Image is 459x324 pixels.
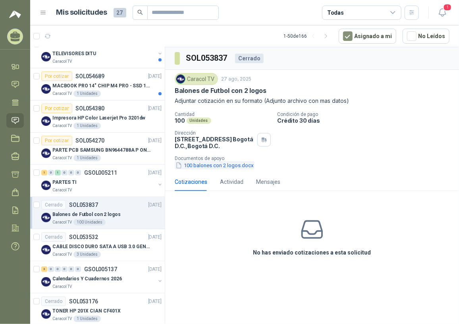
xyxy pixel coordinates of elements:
div: 1 Unidades [73,316,101,322]
span: search [137,10,143,15]
a: 4 0 0 0 0 0 GSOL005289[DATE] Company LogoTELEVISORES DITUCaracol TV [41,39,163,65]
p: SOL054689 [75,73,104,79]
p: Condición de pago [277,112,456,117]
p: Caracol TV [52,283,72,290]
a: 3 0 0 0 0 0 GSOL005137[DATE] Company LogoCalendarios Y Cuadernos 2026Caracol TV [41,264,163,290]
div: 1 - 50 de 166 [283,30,332,42]
button: 1 [435,6,449,20]
div: 0 [48,170,54,175]
p: GSOL005137 [84,266,117,272]
div: 0 [55,266,61,272]
img: Company Logo [41,277,51,287]
div: 0 [75,266,81,272]
p: Caracol TV [52,251,72,258]
button: Asignado a mi [339,29,396,44]
p: Caracol TV [52,219,72,226]
a: 1 0 1 0 0 0 GSOL005211[DATE] Company LogoPARTES TICaracol TV [41,168,163,193]
div: Unidades [187,118,211,124]
p: SOL053176 [69,299,98,304]
div: 1 [55,170,61,175]
div: 100 Unidades [73,219,106,226]
p: [DATE] [148,169,162,177]
img: Company Logo [41,116,51,126]
p: Balones de Futbol con 2 logos [52,211,121,218]
p: PARTE PCB SAMSUNG BN9644788A P ONECONNE [52,147,151,154]
p: [DATE] [148,137,162,145]
p: [DATE] [148,105,162,112]
p: CABLE DISCO DURO SATA A USB 3.0 GENERICO [52,243,151,251]
div: 0 [68,266,74,272]
img: Company Logo [41,309,51,319]
div: 3 [41,266,47,272]
div: Cerrado [235,54,264,63]
p: Cantidad [175,112,271,117]
div: 3 Unidades [73,251,101,258]
p: [STREET_ADDRESS] Bogotá D.C. , Bogotá D.C. [175,136,254,149]
h3: SOL053837 [186,52,229,64]
div: Cotizaciones [175,177,207,186]
p: Caracol TV [52,187,72,193]
div: 1 Unidades [73,91,101,97]
h1: Mis solicitudes [56,7,107,18]
img: Company Logo [41,148,51,158]
div: 0 [48,266,54,272]
p: TELEVISORES DITU [52,50,96,58]
span: 27 [114,8,126,17]
button: No Leídos [403,29,449,44]
p: 100 [175,117,185,124]
div: 1 [41,170,47,175]
a: Por cotizarSOL054380[DATE] Company LogoImpresora HP Color Laserjet Pro 3201dwCaracol TV1 Unidades [30,100,165,133]
img: Company Logo [41,181,51,190]
p: SOL053532 [69,234,98,240]
p: Crédito 30 días [277,117,456,124]
div: Cerrado [41,297,66,306]
p: [DATE] [148,298,162,305]
p: Balones de Futbol con 2 logos [175,87,266,95]
img: Company Logo [41,52,51,62]
a: CerradoSOL053532[DATE] Company LogoCABLE DISCO DURO SATA A USB 3.0 GENERICOCaracol TV3 Unidades [30,229,165,261]
p: Documentos de apoyo [175,156,456,161]
p: Dirección [175,130,254,136]
a: Por cotizarSOL054689[DATE] Company LogoMACBOOK PRO 14" CHIP M4 PRO - SSD 1TB RAM 24GBCaracol TV1 ... [30,68,165,100]
div: Cerrado [41,232,66,242]
div: 1 Unidades [73,123,101,129]
div: Mensajes [256,177,280,186]
p: SOL054380 [75,106,104,111]
img: Company Logo [176,75,185,83]
div: 0 [68,170,74,175]
p: Adjuntar cotización en su formato (Adjunto archivo con mas datos) [175,96,449,105]
span: 1 [443,4,452,11]
p: TONER HP 201X CIAN CF401X [52,307,121,315]
p: Caracol TV [52,155,72,161]
p: SOL054270 [75,138,104,143]
img: Company Logo [41,84,51,94]
img: Logo peakr [9,10,21,19]
img: Company Logo [41,213,51,222]
p: 27 ago, 2025 [221,75,251,83]
div: Cerrado [41,200,66,210]
p: [DATE] [148,266,162,273]
div: Por cotizar [41,104,72,113]
p: SOL053837 [69,202,98,208]
p: [DATE] [148,73,162,80]
p: [DATE] [148,233,162,241]
div: 0 [75,170,81,175]
div: Caracol TV [175,73,218,85]
p: PARTES TI [52,179,77,186]
h3: No has enviado cotizaciones a esta solicitud [253,248,371,257]
p: Calendarios Y Cuadernos 2026 [52,275,122,283]
div: Por cotizar [41,71,72,81]
p: Impresora HP Color Laserjet Pro 3201dw [52,114,145,122]
p: MACBOOK PRO 14" CHIP M4 PRO - SSD 1TB RAM 24GB [52,82,151,90]
div: Actividad [220,177,243,186]
a: Por cotizarSOL054270[DATE] Company LogoPARTE PCB SAMSUNG BN9644788A P ONECONNECaracol TV1 Unidades [30,133,165,165]
a: CerradoSOL053837[DATE] Company LogoBalones de Futbol con 2 logosCaracol TV100 Unidades [30,197,165,229]
button: 100 balones con 2 logos.docx [175,161,255,170]
div: 1 Unidades [73,155,101,161]
p: Caracol TV [52,123,72,129]
div: 0 [62,170,67,175]
div: 0 [62,266,67,272]
p: GSOL005211 [84,170,117,175]
img: Company Logo [41,245,51,255]
p: Caracol TV [52,91,72,97]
